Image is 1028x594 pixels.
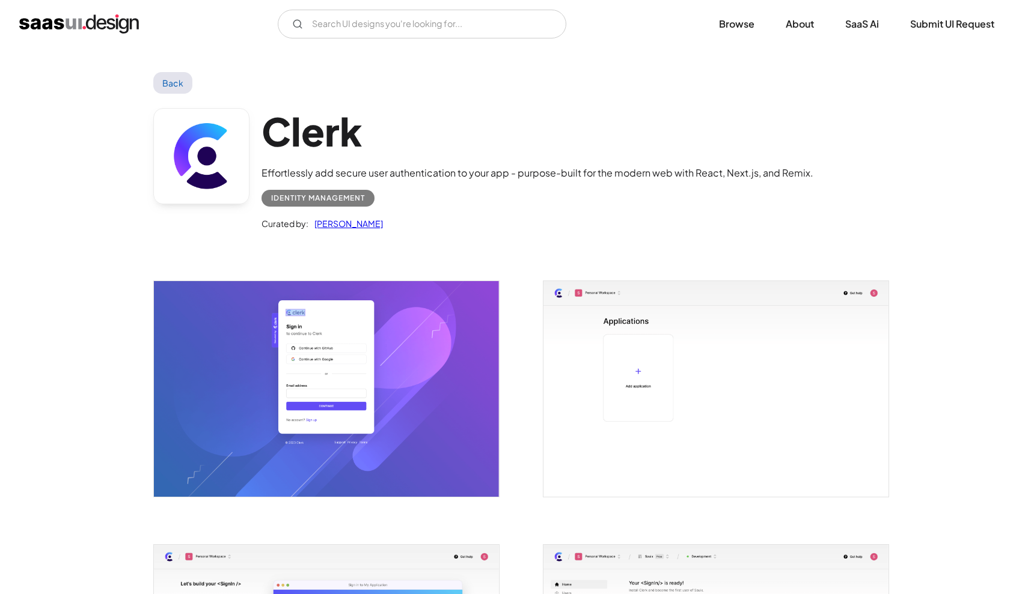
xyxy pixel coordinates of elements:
[278,10,566,38] input: Search UI designs you're looking for...
[262,216,308,231] div: Curated by:
[262,108,813,154] h1: Clerk
[831,11,893,37] a: SaaS Ai
[154,281,499,497] a: open lightbox
[543,281,889,497] img: 643a34d47415da8e3b60f655_Clerk%20Applications%20Screen.png
[896,11,1009,37] a: Submit UI Request
[705,11,769,37] a: Browse
[262,166,813,180] div: Effortlessly add secure user authentication to your app - purpose-built for the modern web with R...
[543,281,889,497] a: open lightbox
[271,191,365,205] div: Identity Management
[308,216,383,231] a: [PERSON_NAME]
[154,281,499,497] img: 643a34d7b8fcd6d027f1f75a_Clerk%20Signup%20Screen.png
[278,10,566,38] form: Email Form
[771,11,828,37] a: About
[19,14,139,34] a: home
[153,72,192,94] a: Back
